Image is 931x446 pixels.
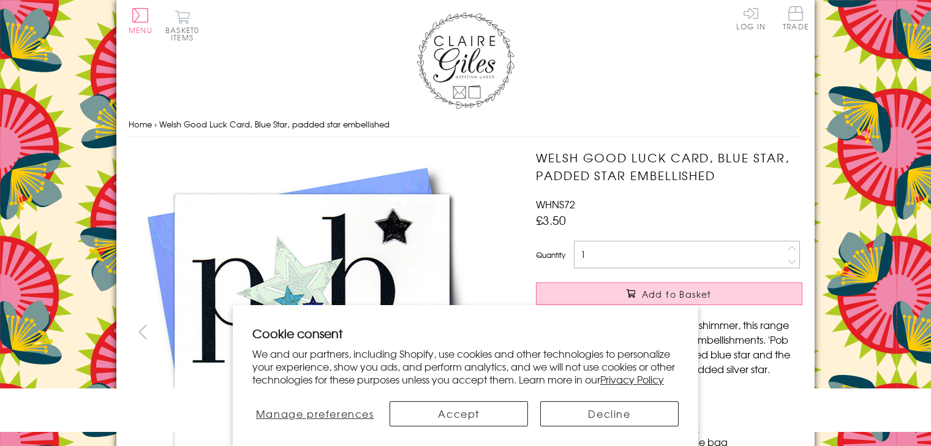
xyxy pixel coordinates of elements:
[536,282,802,305] button: Add to Basket
[540,401,679,426] button: Decline
[129,25,153,36] span: Menu
[256,406,374,421] span: Manage preferences
[154,118,157,130] span: ›
[129,318,156,346] button: prev
[642,288,712,300] span: Add to Basket
[159,118,390,130] span: Welsh Good Luck Card, Blue Star, padded star embellished
[165,10,199,41] button: Basket0 items
[129,118,152,130] a: Home
[783,6,809,30] span: Trade
[536,149,802,184] h1: Welsh Good Luck Card, Blue Star, padded star embellished
[783,6,809,32] a: Trade
[417,12,514,109] img: Claire Giles Greetings Cards
[600,372,664,387] a: Privacy Policy
[171,25,199,43] span: 0 items
[390,401,528,426] button: Accept
[252,401,377,426] button: Manage preferences
[536,197,575,211] span: WHNS72
[252,325,679,342] h2: Cookie consent
[129,8,153,34] button: Menu
[536,249,565,260] label: Quantity
[736,6,766,30] a: Log In
[129,112,802,137] nav: breadcrumbs
[536,211,566,229] span: £3.50
[252,347,679,385] p: We and our partners, including Shopify, use cookies and other technologies to personalize your ex...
